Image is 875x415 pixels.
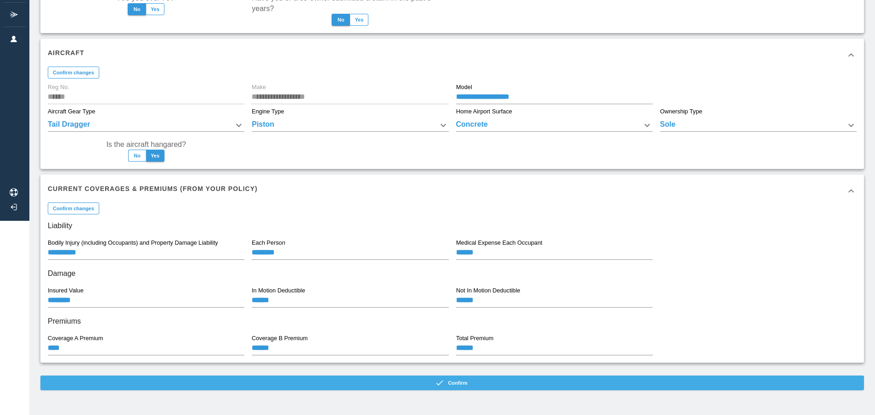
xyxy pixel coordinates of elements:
[146,150,164,162] button: Yes
[48,334,103,342] label: Coverage A Premium
[146,3,164,15] button: Yes
[252,239,285,247] label: Each Person
[48,219,857,232] h6: Liability
[48,83,69,91] label: Reg No.
[456,83,472,91] label: Model
[332,14,350,26] button: No
[660,119,857,132] div: Sole
[106,139,186,150] label: Is the aircraft hangared?
[40,39,864,72] div: Aircraft
[350,14,368,26] button: Yes
[48,267,857,280] h6: Damage
[456,334,493,342] label: Total Premium
[40,376,864,390] button: Confirm
[48,202,99,214] button: Confirm changes
[252,334,308,342] label: Coverage B Premium
[456,119,653,132] div: Concrete
[252,83,266,91] label: Make
[456,286,520,295] label: Not In Motion Deductible
[252,119,448,132] div: Piston
[252,107,284,116] label: Engine Type
[48,107,95,116] label: Aircraft Gear Type
[128,150,147,162] button: No
[48,119,244,132] div: Tail Dragger
[660,107,702,116] label: Ownership Type
[252,286,305,295] label: In Motion Deductible
[48,184,258,194] h6: Current Coverages & Premiums (from your policy)
[48,315,857,328] h6: Premiums
[48,286,84,295] label: Insured Value
[128,3,146,15] button: No
[456,107,512,116] label: Home Airport Surface
[456,239,542,247] label: Medical Expense Each Occupant
[48,48,85,58] h6: Aircraft
[48,239,218,247] label: Bodily Injury (including Occupants) and Property Damage Liability
[48,67,99,79] button: Confirm changes
[40,174,864,207] div: Current Coverages & Premiums (from your policy)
